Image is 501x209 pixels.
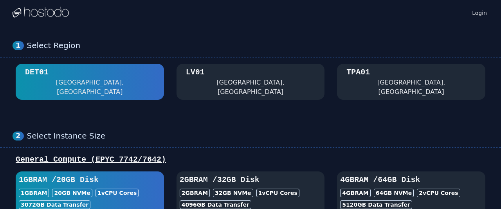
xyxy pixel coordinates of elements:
img: Logo [13,7,69,18]
div: 2 [13,132,24,141]
div: TPA01 [346,67,370,78]
div: 2 vCPU Cores [417,189,460,197]
div: 5120 GB Data Transfer [340,200,412,209]
div: Select Region [27,41,488,50]
div: 2GB RAM [180,189,210,197]
div: LV01 [186,67,205,78]
div: 1 [13,41,24,50]
div: [GEOGRAPHIC_DATA], [GEOGRAPHIC_DATA] [346,78,476,97]
div: 4GB RAM [340,189,370,197]
div: [GEOGRAPHIC_DATA], [GEOGRAPHIC_DATA] [186,78,315,97]
div: 3072 GB Data Transfer [19,200,90,209]
div: 1 vCPU Cores [256,189,299,197]
div: DET01 [25,67,49,78]
a: Login [470,7,488,17]
h3: 2GB RAM / 32 GB Disk [180,175,322,186]
div: 20 GB NVMe [52,189,92,197]
h3: 1GB RAM / 20 GB Disk [19,175,161,186]
div: 4096 GB Data Transfer [180,200,251,209]
div: 1 vCPU Cores [96,189,139,197]
button: LV01 [GEOGRAPHIC_DATA], [GEOGRAPHIC_DATA] [177,64,325,100]
div: 32 GB NVMe [213,189,253,197]
div: 1GB RAM [19,189,49,197]
h3: 4GB RAM / 64 GB Disk [340,175,482,186]
button: TPA01 [GEOGRAPHIC_DATA], [GEOGRAPHIC_DATA] [337,64,485,100]
div: 64 GB NVMe [374,189,414,197]
div: General Compute (EPYC 7742/7642) [13,154,488,165]
div: [GEOGRAPHIC_DATA], [GEOGRAPHIC_DATA] [25,78,155,97]
div: Select Instance Size [27,131,488,141]
button: DET01 [GEOGRAPHIC_DATA], [GEOGRAPHIC_DATA] [16,64,164,100]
